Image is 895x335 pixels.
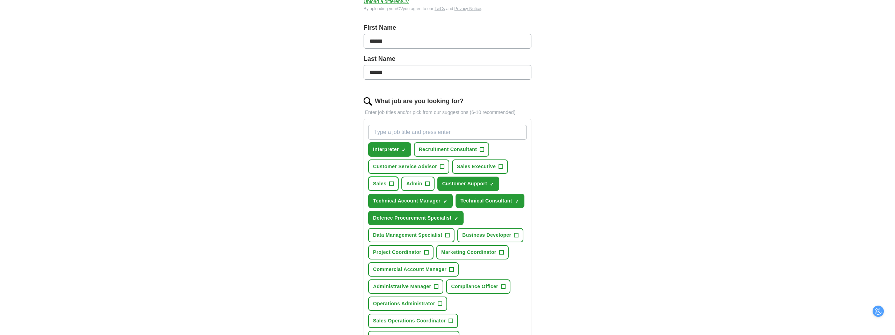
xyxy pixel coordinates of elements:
[456,194,524,208] button: Technical Consultant✓
[457,163,496,170] span: Sales Executive
[454,216,458,221] span: ✓
[457,228,523,242] button: Business Developer
[454,6,481,11] a: Privacy Notice
[414,142,489,157] button: Recruitment Consultant
[373,180,386,187] span: Sales
[368,279,443,294] button: Administrative Manager
[368,177,399,191] button: Sales
[364,109,531,116] p: Enter job titles and/or pick from our suggestions (6-10 recommended)
[368,211,464,225] button: Defence Procurement Specialist✓
[364,23,531,33] label: First Name
[368,194,453,208] button: Technical Account Manager✓
[364,6,531,12] div: By uploading your CV you agree to our and .
[373,266,446,273] span: Commercial Account Manager
[442,180,487,187] span: Customer Support
[451,283,498,290] span: Compliance Officer
[373,300,435,307] span: Operations Administrator
[419,146,477,153] span: Recruitment Consultant
[373,249,421,256] span: Project Coordinator
[373,163,437,170] span: Customer Service Advisor
[401,177,434,191] button: Admin
[368,159,449,174] button: Customer Service Advisor
[406,180,422,187] span: Admin
[364,54,531,64] label: Last Name
[402,147,406,153] span: ✓
[368,142,411,157] button: Interpreter✓
[368,314,458,328] button: Sales Operations Coordinator
[452,159,508,174] button: Sales Executive
[373,214,451,222] span: Defence Procurement Specialist
[373,317,446,325] span: Sales Operations Coordinator
[368,125,527,140] input: Type a job title and press enter
[368,245,434,259] button: Project Coordinator
[441,249,496,256] span: Marketing Coordinator
[515,199,519,204] span: ✓
[490,181,494,187] span: ✓
[462,231,511,239] span: Business Developer
[373,197,441,205] span: Technical Account Manager
[364,97,372,106] img: search.png
[460,197,512,205] span: Technical Consultant
[436,245,508,259] button: Marketing Coordinator
[443,199,447,204] span: ✓
[446,279,510,294] button: Compliance Officer
[373,146,399,153] span: Interpreter
[375,97,464,106] label: What job are you looking for?
[435,6,445,11] a: T&Cs
[368,228,454,242] button: Data Management Specialist
[368,262,459,277] button: Commercial Account Manager
[373,231,442,239] span: Data Management Specialist
[373,283,431,290] span: Administrative Manager
[368,297,447,311] button: Operations Administrator
[437,177,500,191] button: Customer Support✓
